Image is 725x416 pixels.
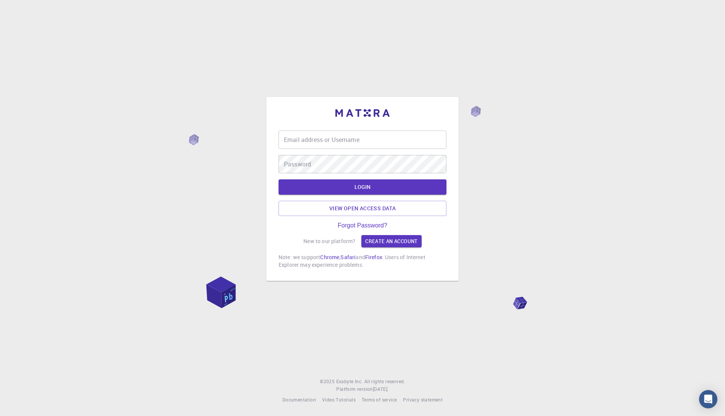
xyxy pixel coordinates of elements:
div: Open Intercom Messenger [699,390,717,408]
a: Privacy statement [403,396,443,404]
a: Chrome [320,253,339,261]
a: [DATE]. [373,385,389,393]
a: Documentation [282,396,316,404]
a: Create an account [361,235,421,247]
p: New to our platform? [303,237,355,245]
span: Video Tutorials [322,397,356,403]
a: View open access data [279,201,446,216]
a: Exabyte Inc. [336,378,363,385]
a: Forgot Password? [338,222,387,229]
a: Terms of service [362,396,397,404]
span: Platform version [336,385,372,393]
span: Documentation [282,397,316,403]
span: © 2025 [320,378,336,385]
a: Safari [340,253,356,261]
button: LOGIN [279,179,446,195]
a: Firefox [365,253,382,261]
span: Terms of service [362,397,397,403]
p: Note: we support , and . Users of Internet Explorer may experience problems. [279,253,446,269]
span: Exabyte Inc. [336,378,363,384]
span: Privacy statement [403,397,443,403]
span: All rights reserved. [364,378,405,385]
span: [DATE] . [373,386,389,392]
a: Video Tutorials [322,396,356,404]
